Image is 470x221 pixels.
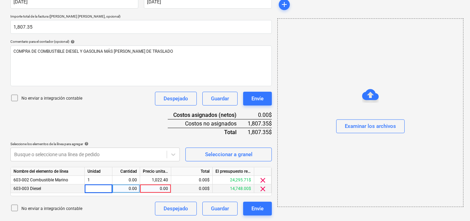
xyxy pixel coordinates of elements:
div: Examinar los archivos [277,18,463,207]
span: add [280,0,288,9]
div: Envíe [251,204,264,213]
div: Nombre del elemento de línea [11,167,85,176]
p: No enviar a integración contable [21,96,82,101]
div: 1,022.40 [143,176,168,184]
span: help [69,40,75,44]
p: Importe total de la factura ([PERSON_NAME] [PERSON_NAME], opcional) [10,14,272,20]
div: 0.00$ [171,176,213,184]
div: 0.00$ [171,184,213,193]
div: Despejado [164,94,188,103]
div: Total [171,167,213,176]
button: Despejado [155,202,197,215]
div: 0.00 [115,184,137,193]
div: El presupuesto revisado que queda [213,167,254,176]
span: clear [259,176,267,184]
div: Seleccionar a granel [205,150,252,159]
button: Envíe [243,202,272,215]
div: 1,807.35$ [248,119,272,128]
div: 24,295.71$ [213,176,254,184]
div: Costos asignados (netos) [168,111,248,119]
div: Despejado [164,204,188,213]
iframe: Chat Widget [435,188,470,221]
div: Total [168,128,248,136]
div: Guardar [211,94,229,103]
button: Guardar [202,92,238,106]
div: 14,748.00$ [213,184,254,193]
button: Guardar [202,202,238,215]
div: 0.00 [143,184,168,193]
span: clear [259,185,267,193]
div: 0.00 [115,176,137,184]
div: 1,807.35$ [248,128,272,136]
div: Envíe [251,94,264,103]
input: Importe total de la factura (coste neto, opcional) [10,20,272,34]
div: Cantidad [112,167,140,176]
div: Guardar [211,204,229,213]
div: Widget de chat [435,188,470,221]
span: 603-002 Combustible Marino [13,178,68,182]
div: Seleccione los elementos de la línea para agregar [10,142,180,146]
div: Unidad [85,167,112,176]
div: 0.00$ [248,111,272,119]
div: 1 [85,176,112,184]
button: Despejado [155,92,197,106]
div: Precio unitario [140,167,171,176]
span: help [83,142,89,146]
p: No enviar a integración contable [21,206,82,212]
button: Seleccionar a granel [185,148,272,161]
div: Costos no asignados [168,119,248,128]
button: Envíe [243,92,272,106]
div: Examinar los archivos [345,122,396,131]
span: COMPRA DE COMBUSTIBLE DIESEL Y GASOLINA MÁS [PERSON_NAME] DE TRASLADO [13,49,173,54]
div: Comentario para el contador (opcional) [10,39,272,44]
span: 603-003 Diesel [13,186,41,191]
button: Examinar los archivos [336,120,405,133]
